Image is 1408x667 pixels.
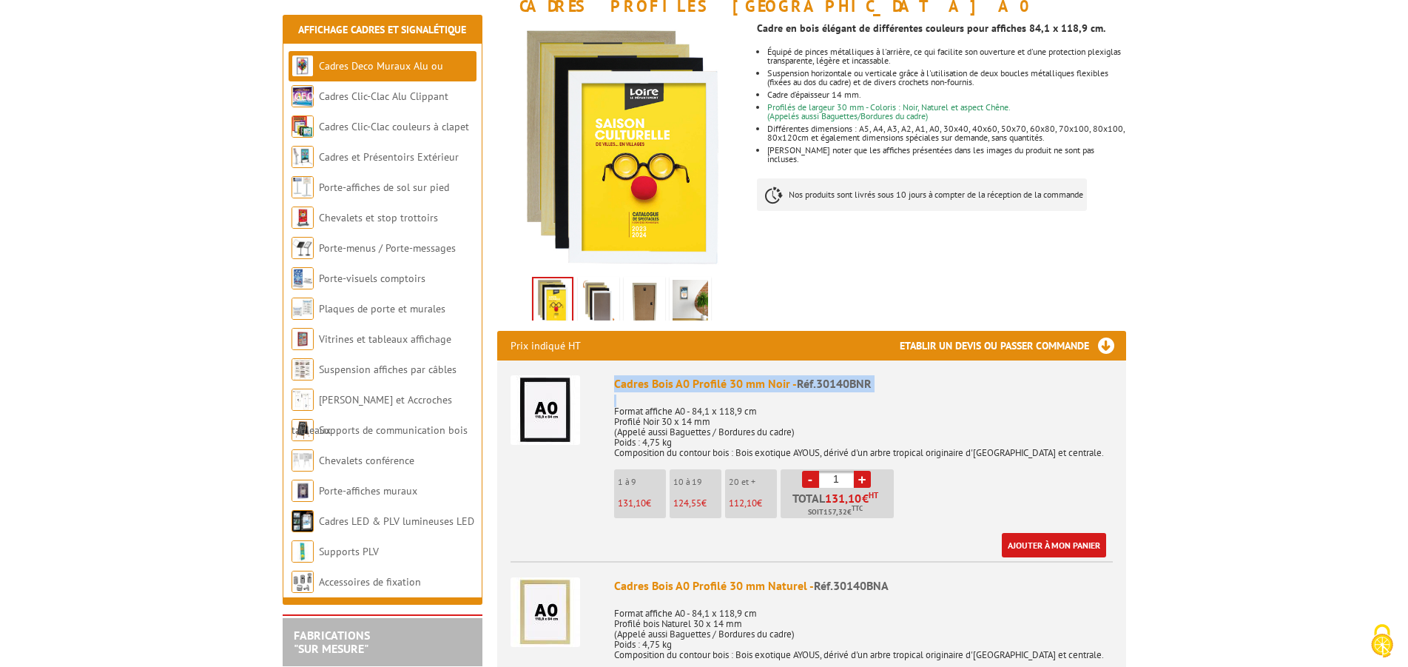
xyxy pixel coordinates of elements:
[767,47,1125,65] li: Équipé de pinces métalliques à l'arrière, ce qui facilite son ouverture et d'une protection plexi...
[729,477,777,487] p: 20 et +
[319,211,438,224] a: Chevalets et stop trottoirs
[319,423,468,437] a: Supports de communication bois
[614,577,1113,594] div: Cadres Bois A0 Profilé 30 mm Naturel -
[292,571,314,593] img: Accessoires de fixation
[673,497,701,509] span: 124,55
[729,498,777,509] p: €
[767,146,1125,164] li: [PERSON_NAME] noter que les affiches présentées dans les images du produit ne sont pas incluses.
[900,331,1126,361] h3: Etablir un devis ou passer commande
[614,375,1113,392] div: Cadres Bois A0 Profilé 30 mm Noir -
[854,471,871,488] a: +
[319,575,421,589] a: Accessoires de fixation
[292,298,314,320] img: Plaques de porte et murales
[614,598,1113,660] p: Format affiche A0 - 84,1 x 118,9 cm Profilé bois Naturel 30 x 14 mm (Appelé aussi Baguettes / Bor...
[869,490,878,500] sup: HT
[767,101,1011,121] font: Profilés de largeur 30 mm - Coloris : Noir, Naturel et aspect Chêne. (Appelés aussi Baguettes/Bor...
[319,90,448,103] a: Cadres Clic-Clac Alu Clippant
[862,492,869,504] span: €
[797,376,872,391] span: Réf.30140BNR
[319,241,456,255] a: Porte-menus / Porte-messages
[292,328,314,350] img: Vitrines et tableaux affichage
[319,363,457,376] a: Suspension affiches par câbles
[757,21,1105,35] strong: Cadre en bois élégant de différentes couleurs pour affiches 84,1 x 118,9 cm.
[319,181,449,194] a: Porte-affiches de sol sur pied
[292,267,314,289] img: Porte-visuels comptoirs
[319,120,469,133] a: Cadres Clic-Clac couleurs à clapet
[292,115,314,138] img: Cadres Clic-Clac couleurs à clapet
[292,449,314,472] img: Chevalets conférence
[581,280,616,326] img: cadre_bois_couleurs_blanc_noir_naturel_chene.jpg.png
[1002,533,1106,557] a: Ajouter à mon panier
[292,59,443,103] a: Cadres Deco Muraux Alu ou [GEOGRAPHIC_DATA]
[823,506,847,518] span: 157,32
[292,480,314,502] img: Porte-affiches muraux
[767,89,861,100] font: Cadre d’épaisseur 14 mm.
[319,302,445,315] a: Plaques de porte et murales
[767,69,1125,87] li: Suspension horizontale ou verticale grâce à l'utilisation de deux boucles métalliques flexibles (...
[298,23,466,36] a: Affichage Cadres et Signalétique
[673,498,721,509] p: €
[511,375,580,445] img: Cadres Bois A0 Profilé 30 mm Noir
[784,492,894,518] p: Total
[618,497,646,509] span: 131,10
[319,454,414,467] a: Chevalets conférence
[757,178,1087,211] p: Nos produits sont livrés sous 10 jours à compter de la réception de la commande
[614,396,1113,458] p: Format affiche A0 - 84,1 x 118,9 cm Profilé Noir 30 x 14 mm (Appelé aussi Baguettes / Bordures du...
[319,332,451,346] a: Vitrines et tableaux affichage
[292,510,314,532] img: Cadres LED & PLV lumineuses LED
[618,498,666,509] p: €
[808,506,863,518] span: Soit €
[294,628,370,656] a: FABRICATIONS"Sur Mesure"
[319,484,417,497] a: Porte-affiches muraux
[802,471,819,488] a: -
[1356,617,1408,667] button: Cookies (fenêtre modale)
[511,577,580,647] img: Cadres Bois A0 Profilé 30 mm Naturel
[729,497,757,509] span: 112,10
[673,280,708,326] img: cadre_bois_clic_clac_80x120.jpg
[627,280,662,326] img: cadre_chene_dos.jpg
[673,477,721,487] p: 10 à 19
[618,477,666,487] p: 1 à 9
[292,176,314,198] img: Porte-affiches de sol sur pied
[319,545,379,558] a: Supports PLV
[292,540,314,563] img: Supports PLV
[825,492,862,504] span: 131,10
[292,358,314,381] img: Suspension affiches par câbles
[292,207,314,229] img: Chevalets et stop trottoirs
[1364,623,1401,660] img: Cookies (fenêtre modale)
[497,22,747,272] img: cadre_bois_clic_clac_a0_profiles.png
[319,272,425,285] a: Porte-visuels comptoirs
[319,150,459,164] a: Cadres et Présentoirs Extérieur
[292,393,452,437] a: [PERSON_NAME] et Accroches tableaux
[852,504,863,512] sup: TTC
[533,278,572,324] img: cadre_bois_clic_clac_a0_profiles.png
[292,146,314,168] img: Cadres et Présentoirs Extérieur
[511,331,581,361] p: Prix indiqué HT
[292,55,314,77] img: Cadres Deco Muraux Alu ou Bois
[319,515,474,528] a: Cadres LED & PLV lumineuses LED
[292,237,314,259] img: Porte-menus / Porte-messages
[767,124,1125,142] li: Différentes dimensions : A5, A4, A3, A2, A1, A0, 30x40, 40x60, 50x70, 60x80, 70x100, 80x100, 80x1...
[292,389,314,411] img: Cimaises et Accroches tableaux
[814,578,889,593] span: Réf.30140BNA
